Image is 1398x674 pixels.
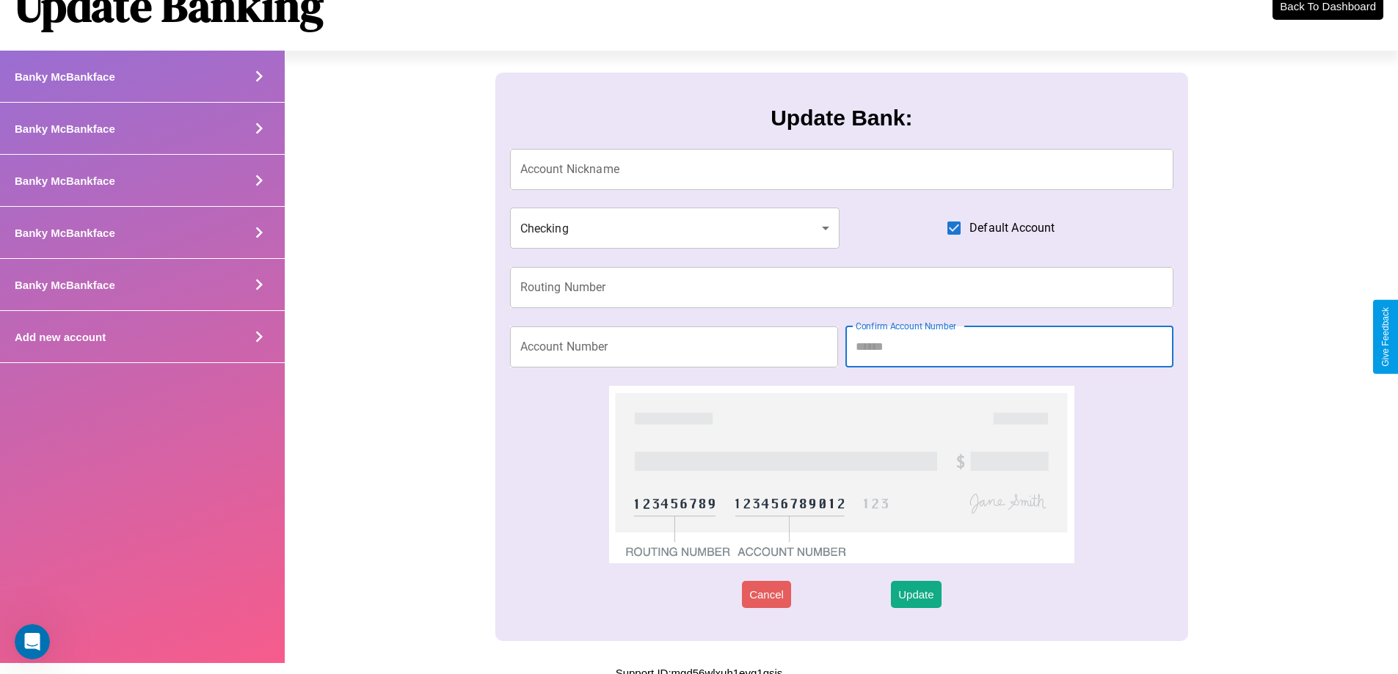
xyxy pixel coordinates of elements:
[15,624,50,659] iframe: Intercom live chat
[15,331,106,343] h4: Add new account
[742,581,791,608] button: Cancel
[510,208,840,249] div: Checking
[15,175,115,187] h4: Banky McBankface
[15,122,115,135] h4: Banky McBankface
[15,70,115,83] h4: Banky McBankface
[891,581,941,608] button: Update
[969,219,1055,237] span: Default Account
[1380,307,1391,367] div: Give Feedback
[771,106,912,131] h3: Update Bank:
[609,386,1074,563] img: check
[15,227,115,239] h4: Banky McBankface
[856,320,956,332] label: Confirm Account Number
[15,279,115,291] h4: Banky McBankface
